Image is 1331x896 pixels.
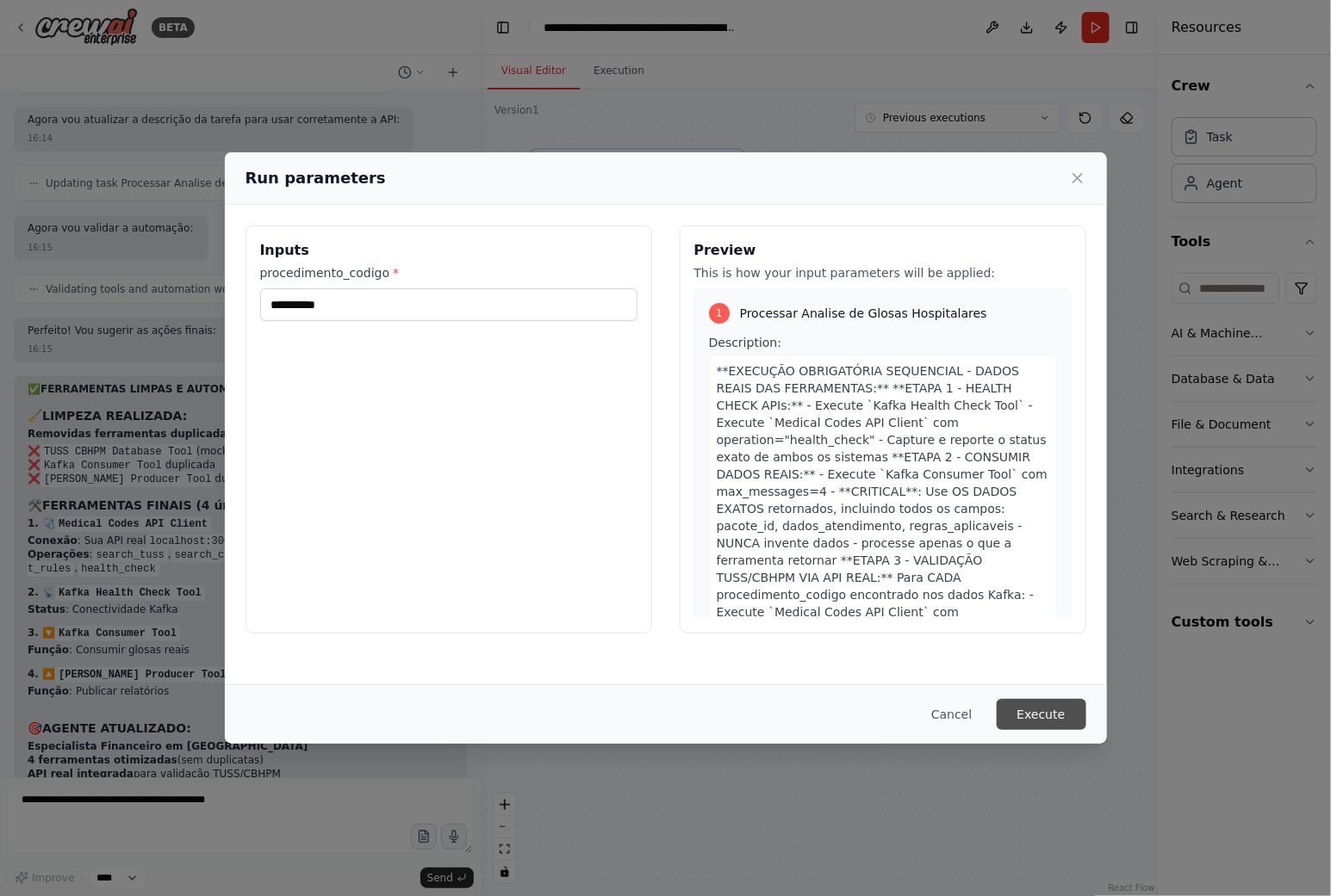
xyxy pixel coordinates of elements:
span: **EXECUÇÃO OBRIGATÓRIA SEQUENCIAL - DADOS REAIS DAS FERRAMENTAS:** **ETAPA 1 - HEALTH CHECK APIs:... [717,364,1048,636]
h2: Run parameters [246,166,386,190]
button: Cancel [917,699,986,730]
div: 1 [709,303,730,324]
p: This is how your input parameters will be applied: [694,264,1072,281]
button: Execute [997,699,1086,730]
h3: Inputs [260,240,638,261]
span: Processar Analise de Glosas Hospitalares [740,305,987,322]
h3: Preview [694,240,1072,261]
span: Description: [709,336,781,349]
label: procedimento_codigo [260,264,638,281]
